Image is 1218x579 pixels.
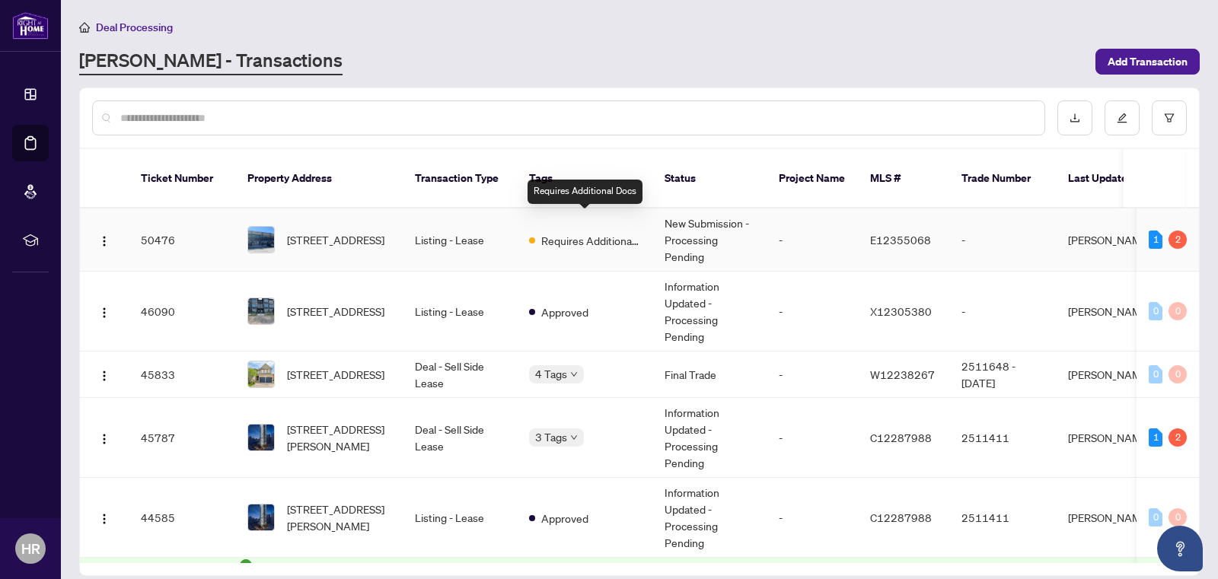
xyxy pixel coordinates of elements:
img: thumbnail-img [248,361,274,387]
span: Add Transaction [1108,49,1188,74]
span: W12238267 [870,367,935,381]
th: Project Name [767,149,858,208]
span: [STREET_ADDRESS] [287,366,384,383]
td: [PERSON_NAME] [1056,478,1170,558]
span: [STREET_ADDRESS] [287,303,384,320]
span: [STREET_ADDRESS][PERSON_NAME] [287,501,391,534]
th: MLS # [858,149,949,208]
span: check-circle [240,559,252,571]
button: Logo [92,362,116,387]
div: 0 [1169,302,1187,320]
button: filter [1152,100,1187,135]
td: 50476 [129,208,235,272]
span: down [570,434,578,441]
td: Deal - Sell Side Lease [403,398,517,478]
a: [PERSON_NAME] - Transactions [79,48,343,75]
img: Logo [98,433,110,445]
td: - [767,352,858,398]
span: C12287988 [870,511,932,524]
td: - [767,208,858,272]
button: edit [1105,100,1140,135]
span: Requires Additional Docs [541,232,640,249]
div: 0 [1149,365,1162,383]
div: 2 [1169,428,1187,447]
span: down [570,371,578,378]
img: thumbnail-img [248,298,274,324]
span: 3 Tags [535,428,567,446]
span: [STREET_ADDRESS] [287,231,384,248]
th: Last Updated By [1056,149,1170,208]
td: - [949,272,1056,352]
div: 1 [1149,231,1162,249]
td: 2511411 [949,478,1056,558]
td: - [767,478,858,558]
div: Requires Additional Docs [528,180,642,204]
td: New Submission - Processing Pending [652,208,767,272]
img: thumbnail-img [248,504,274,530]
span: E12355068 [870,233,931,247]
div: 0 [1149,508,1162,527]
span: X12305380 [870,304,932,318]
td: - [949,208,1056,272]
button: Logo [92,227,116,252]
img: thumbnail-img [248,425,274,450]
td: Information Updated - Processing Pending [652,272,767,352]
img: Logo [98,235,110,247]
td: Information Updated - Processing Pending [652,398,767,478]
td: Listing - Lease [403,272,517,352]
td: Listing - Lease [403,478,517,558]
span: [STREET_ADDRESS][PERSON_NAME] [287,421,391,454]
td: Listing - Lease [403,208,517,272]
td: Final Trade [652,352,767,398]
span: home [79,22,90,33]
span: C12287988 [870,431,932,444]
td: 44585 [129,478,235,558]
span: edit [1117,113,1127,123]
th: Property Address [235,149,403,208]
button: Logo [92,505,116,530]
td: 45787 [129,398,235,478]
th: Tags [517,149,652,208]
div: 0 [1169,508,1187,527]
span: Deal Processing [96,21,173,34]
td: 2511411 [949,398,1056,478]
img: Logo [98,370,110,382]
td: - [767,398,858,478]
button: Open asap [1157,526,1203,571]
div: 0 [1169,365,1187,383]
td: 45833 [129,352,235,398]
span: Approved [541,304,588,320]
td: Deal - Sell Side Lease [403,352,517,398]
img: Logo [98,307,110,319]
th: Ticket Number [129,149,235,208]
td: 2511648 - [DATE] [949,352,1056,398]
td: [PERSON_NAME] [1056,398,1170,478]
img: thumbnail-img [248,227,274,253]
td: - [767,272,858,352]
span: 4 Tags [535,365,567,383]
span: Approved [541,510,588,527]
button: Logo [92,425,116,450]
th: Status [652,149,767,208]
td: Information Updated - Processing Pending [652,478,767,558]
button: download [1057,100,1092,135]
img: logo [12,11,49,40]
div: 2 [1169,231,1187,249]
td: 46090 [129,272,235,352]
span: download [1070,113,1080,123]
button: Logo [92,299,116,323]
td: [PERSON_NAME] [1056,272,1170,352]
span: filter [1164,113,1175,123]
button: Add Transaction [1095,49,1200,75]
td: [PERSON_NAME] [1056,208,1170,272]
th: Transaction Type [403,149,517,208]
span: HR [21,538,40,559]
div: 0 [1149,302,1162,320]
td: [PERSON_NAME] [1056,352,1170,398]
th: Trade Number [949,149,1056,208]
div: 1 [1149,428,1162,447]
img: Logo [98,513,110,525]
